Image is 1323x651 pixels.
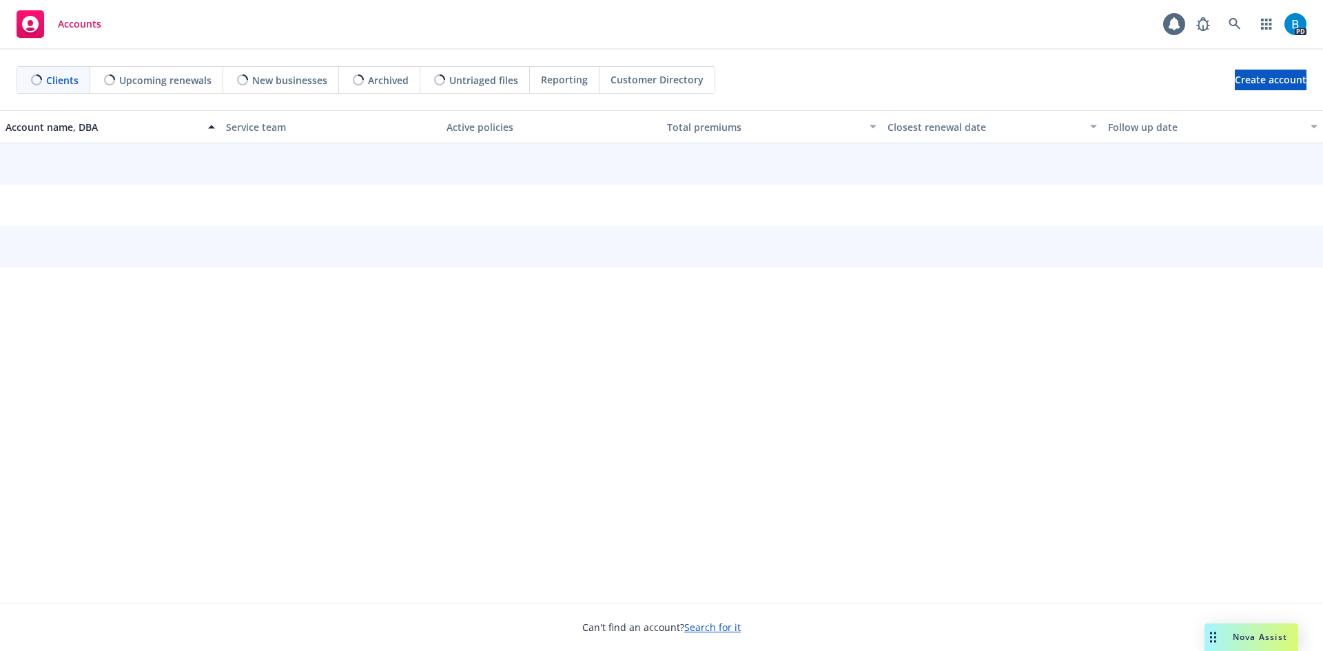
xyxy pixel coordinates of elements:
div: Active policies [447,120,656,134]
span: Can't find an account? [582,620,741,634]
span: Customer Directory [611,72,704,87]
button: Active policies [441,110,661,143]
div: Account name, DBA [6,120,200,134]
img: photo [1284,13,1306,35]
div: Total premiums [667,120,861,134]
a: Report a Bug [1189,10,1217,38]
button: Follow up date [1102,110,1323,143]
span: Accounts [58,19,101,30]
a: Switch app [1253,10,1280,38]
a: Search [1221,10,1249,38]
button: Nova Assist [1204,623,1298,651]
span: Upcoming renewals [119,73,212,87]
span: Create account [1235,67,1306,93]
a: Search for it [684,621,741,634]
span: Untriaged files [449,73,518,87]
a: Accounts [11,5,107,43]
span: New businesses [252,73,327,87]
div: Follow up date [1108,120,1302,134]
div: Closest renewal date [888,120,1082,134]
div: Drag to move [1204,623,1222,651]
button: Service team [220,110,441,143]
div: Service team [226,120,435,134]
span: Archived [368,73,409,87]
button: Total premiums [661,110,882,143]
span: Nova Assist [1233,631,1287,643]
span: Reporting [541,72,588,87]
span: Clients [46,73,79,87]
a: Create account [1235,70,1306,90]
button: Closest renewal date [882,110,1102,143]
